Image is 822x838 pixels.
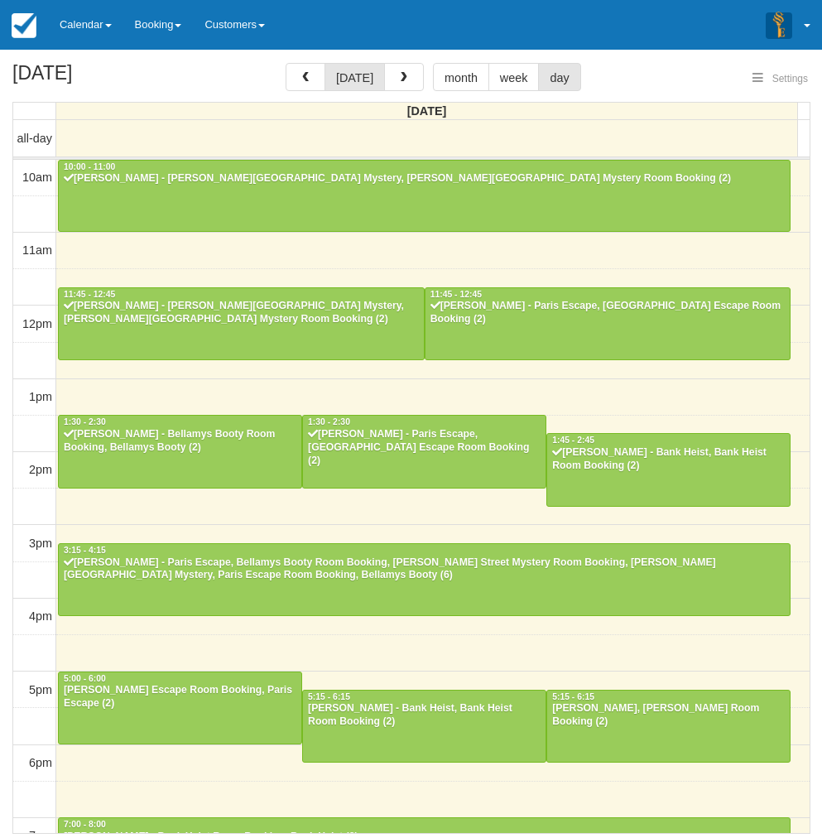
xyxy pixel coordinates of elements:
a: 1:30 - 2:30[PERSON_NAME] - Paris Escape, [GEOGRAPHIC_DATA] Escape Room Booking (2) [302,415,546,488]
span: 11:45 - 12:45 [64,290,115,299]
span: 12pm [22,317,52,330]
span: 5:15 - 6:15 [552,692,594,701]
span: 5:15 - 6:15 [308,692,350,701]
span: [DATE] [407,104,447,118]
span: 4pm [29,609,52,623]
span: 2pm [29,463,52,476]
a: 1:45 - 2:45[PERSON_NAME] - Bank Heist, Bank Heist Room Booking (2) [546,433,791,506]
div: [PERSON_NAME] - Bellamys Booty Room Booking, Bellamys Booty (2) [63,428,297,455]
div: [PERSON_NAME], [PERSON_NAME] Room Booking (2) [551,702,786,729]
span: Settings [772,73,808,84]
button: week [488,63,540,91]
span: 1:45 - 2:45 [552,436,594,445]
div: [PERSON_NAME] - Bank Heist, Bank Heist Room Booking (2) [307,702,541,729]
span: 10:00 - 11:00 [64,162,115,171]
a: 3:15 - 4:15[PERSON_NAME] - Paris Escape, Bellamys Booty Room Booking, [PERSON_NAME] Street Myster... [58,543,791,616]
div: [PERSON_NAME] - Paris Escape, [GEOGRAPHIC_DATA] Escape Room Booking (2) [430,300,786,326]
span: 5:00 - 6:00 [64,674,106,683]
span: 10am [22,171,52,184]
span: 3pm [29,537,52,550]
button: Settings [743,67,818,91]
span: 5pm [29,683,52,696]
button: day [538,63,580,91]
a: 10:00 - 11:00[PERSON_NAME] - [PERSON_NAME][GEOGRAPHIC_DATA] Mystery, [PERSON_NAME][GEOGRAPHIC_DAT... [58,160,791,233]
span: 11am [22,243,52,257]
span: 6pm [29,756,52,769]
div: [PERSON_NAME] - [PERSON_NAME][GEOGRAPHIC_DATA] Mystery, [PERSON_NAME][GEOGRAPHIC_DATA] Mystery Ro... [63,300,420,326]
span: 11:45 - 12:45 [430,290,482,299]
a: 11:45 - 12:45[PERSON_NAME] - Paris Escape, [GEOGRAPHIC_DATA] Escape Room Booking (2) [425,287,791,360]
a: 5:00 - 6:00[PERSON_NAME] Escape Room Booking, Paris Escape (2) [58,672,302,744]
div: [PERSON_NAME] - Bank Heist, Bank Heist Room Booking (2) [551,446,786,473]
span: 1:30 - 2:30 [64,417,106,426]
span: 1:30 - 2:30 [308,417,350,426]
div: [PERSON_NAME] - Paris Escape, [GEOGRAPHIC_DATA] Escape Room Booking (2) [307,428,541,468]
span: 7:00 - 8:00 [64,820,106,829]
button: month [433,63,489,91]
a: 5:15 - 6:15[PERSON_NAME], [PERSON_NAME] Room Booking (2) [546,690,791,763]
button: [DATE] [324,63,385,91]
img: A3 [766,12,792,38]
a: 5:15 - 6:15[PERSON_NAME] - Bank Heist, Bank Heist Room Booking (2) [302,690,546,763]
img: checkfront-main-nav-mini-logo.png [12,13,36,38]
div: [PERSON_NAME] - [PERSON_NAME][GEOGRAPHIC_DATA] Mystery, [PERSON_NAME][GEOGRAPHIC_DATA] Mystery Ro... [63,172,786,185]
div: [PERSON_NAME] Escape Room Booking, Paris Escape (2) [63,684,297,710]
span: 3:15 - 4:15 [64,546,106,555]
span: all-day [17,132,52,145]
a: 1:30 - 2:30[PERSON_NAME] - Bellamys Booty Room Booking, Bellamys Booty (2) [58,415,302,488]
a: 11:45 - 12:45[PERSON_NAME] - [PERSON_NAME][GEOGRAPHIC_DATA] Mystery, [PERSON_NAME][GEOGRAPHIC_DAT... [58,287,425,360]
span: 1pm [29,390,52,403]
div: [PERSON_NAME] - Paris Escape, Bellamys Booty Room Booking, [PERSON_NAME] Street Mystery Room Book... [63,556,786,583]
h2: [DATE] [12,63,222,94]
